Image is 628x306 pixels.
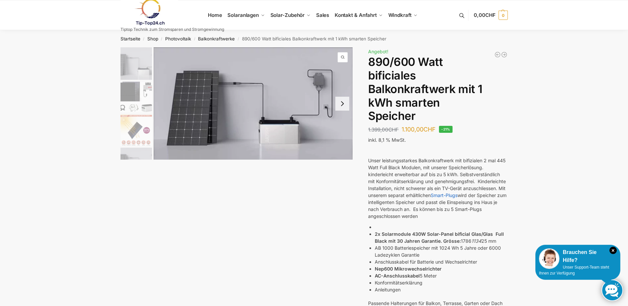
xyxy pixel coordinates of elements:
li: Konformitätserklärung [375,279,507,286]
span: Angebot! [368,49,388,54]
img: Bificial 30 % mehr Leistung [121,115,152,146]
a: Startseite [121,36,140,41]
span: Unser Support-Team steht Ihnen zur Verfügung [539,265,609,276]
li: Anschlusskabel für Batterie und Wechselrichter [375,258,507,265]
span: Sales [316,12,329,18]
a: 0,00CHF 0 [474,5,507,25]
bdi: 1.100,00 [402,126,436,133]
a: Mega XXL 1780 Watt Steckerkraftwerk Genehmigungsfrei. [494,51,501,58]
a: Solaranlagen [225,0,267,30]
a: Photovoltaik [165,36,191,41]
span: 0,00 [474,12,495,18]
a: Solar-Zubehör [267,0,313,30]
span: 1786 25 mm [461,238,496,244]
img: ASE 1000 Batteriespeicher [154,47,353,160]
span: / [191,36,198,42]
span: Solar-Zubehör [270,12,305,18]
h1: 890/600 Watt bificiales Balkonkraftwerk mit 1 kWh smarten Speicher [368,55,507,123]
span: / [158,36,165,42]
bdi: 1.399,00 [368,127,399,133]
span: CHF [485,12,496,18]
span: 0 [499,11,508,20]
span: / [140,36,147,42]
a: Shop [147,36,158,41]
button: Next slide [335,97,349,111]
img: ASE 1000 Batteriespeicher [121,47,152,80]
a: Smart-Plugs [431,192,458,198]
li: Anleitungen [375,286,507,293]
img: 1 (3) [121,148,152,179]
span: Windkraft [388,12,411,18]
div: Brauchen Sie Hilfe? [539,248,617,264]
a: Balkonkraftwerke [198,36,235,41]
span: Kontakt & Anfahrt [335,12,377,18]
i: Schließen [609,247,617,254]
span: -21% [439,126,453,133]
strong: AC-Anschlusskabel [375,273,420,279]
span: CHF [423,126,436,133]
li: AB 1000 Batteriespeicher mit 1024 Wh 5 Jahre oder 6000 Ladezyklen Garantie [375,244,507,258]
a: WiFi Smart Plug für unseren Plug & Play Batteriespeicher [501,51,507,58]
img: Customer service [539,248,559,269]
a: Windkraft [385,0,420,30]
img: 860w-mi-1kwh-speicher [121,81,152,113]
strong: 2x Solarmodule 430W Solar-Panel bificial Glas/Glas Full Black mit 30 Jahren Garantie. Grösse: [375,231,504,244]
em: 1134 [471,238,481,244]
span: inkl. 8,1 % MwSt. [368,137,406,143]
a: ASE 1000 Batteriespeicher1 3 scaled [154,47,353,160]
span: / [235,36,242,42]
span: CHF [388,127,399,133]
a: Sales [313,0,332,30]
p: Tiptop Technik zum Stromsparen und Stromgewinnung [121,27,224,31]
span: Solaranlagen [227,12,259,18]
nav: Breadcrumb [109,30,519,47]
strong: Nep600 Mikrowechselrichter [375,266,442,272]
p: Unser leistungsstarkes Balkonkraftwerk mit bifizialen 2 mal 445 Watt Full Black Modulen, mit unse... [368,157,507,220]
li: 5 Meter [375,272,507,279]
a: Kontakt & Anfahrt [332,0,385,30]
